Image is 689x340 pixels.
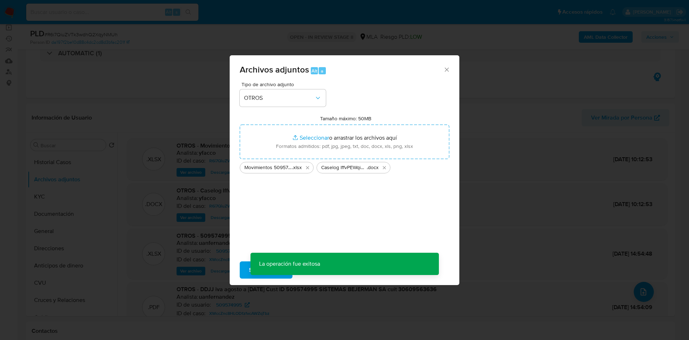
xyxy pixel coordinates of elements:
[292,164,302,171] span: .xlsx
[321,164,367,171] span: Caselog lffvPEWqi4Xnl34pe1Yd86Bp_2025_08_19_05_35_28
[244,164,292,171] span: Movimientos 509574995
[380,163,389,172] button: Eliminar Caselog lffvPEWqi4Xnl34pe1Yd86Bp_2025_08_19_05_35_28.docx
[303,163,312,172] button: Eliminar Movimientos 509574995.xlsx
[244,94,314,102] span: OTROS
[240,261,292,279] button: Subir archivo
[443,66,450,73] button: Cerrar
[321,67,323,74] span: a
[367,164,379,171] span: .docx
[320,115,371,122] label: Tamaño máximo: 50MB
[250,253,329,275] p: La operación fue exitosa
[249,262,283,278] span: Subir archivo
[242,82,328,87] span: Tipo de archivo adjunto
[240,89,326,107] button: OTROS
[240,63,309,76] span: Archivos adjuntos
[311,67,317,74] span: Alt
[240,159,449,173] ul: Archivos seleccionados
[305,262,328,278] span: Cancelar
